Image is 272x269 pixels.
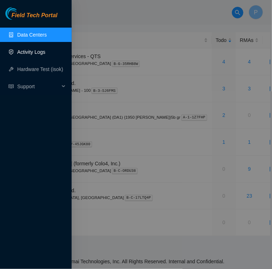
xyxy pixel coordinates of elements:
span: Field Tech Portal [11,12,57,19]
img: Akamai Technologies [5,7,36,20]
a: Data Centers [17,32,47,38]
a: Activity Logs [17,49,46,55]
a: Akamai TechnologiesField Tech Portal [5,13,57,22]
span: Support [17,79,59,94]
a: Hardware Test (isok) [17,66,63,72]
span: read [9,84,14,89]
